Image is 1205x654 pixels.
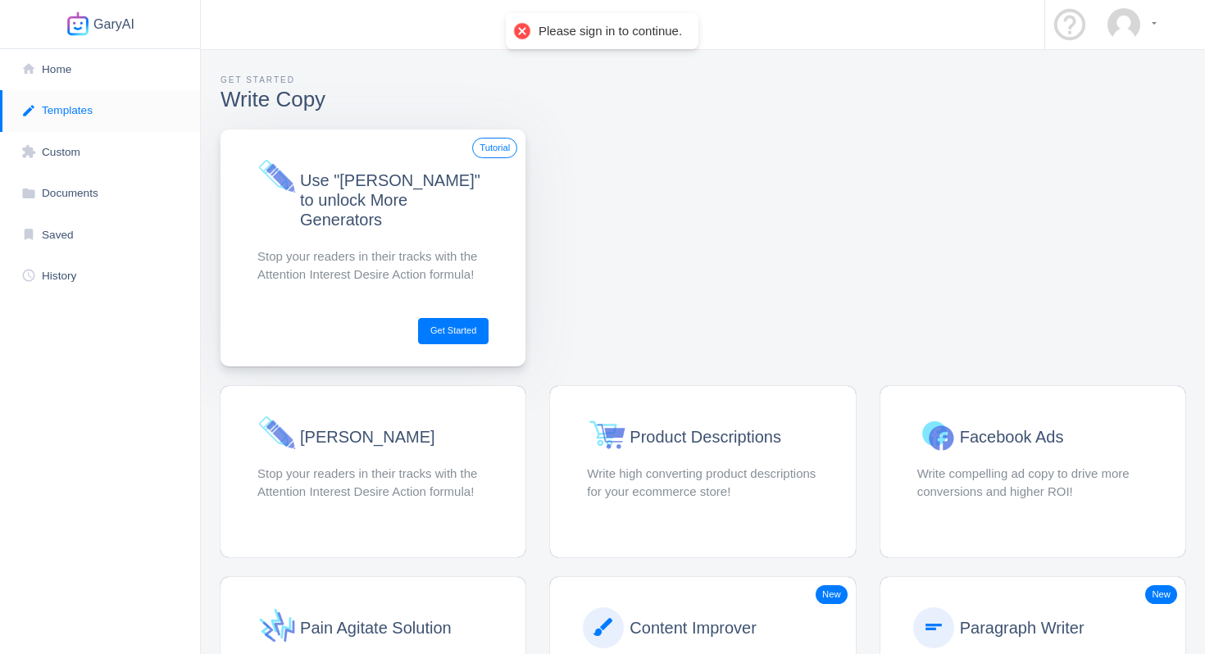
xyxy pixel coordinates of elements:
div: Please sign in to continue. [539,23,682,39]
h5: Paragraph Writer [960,618,1148,638]
span: Templates [42,104,93,116]
p: Write high converting product descriptions for your ecommerce store! [587,465,818,502]
h5: Facebook Ads [960,427,1148,447]
span: Home [42,63,71,75]
p: Stop your readers in their tracks with the Attention Interest Desire Action formula! [257,465,489,502]
img: Shards Dashboard [66,11,90,36]
i: short_text [913,607,954,648]
span: Get Started [221,75,295,84]
span: History [42,270,76,282]
span: New [816,585,848,604]
span: Saved [42,229,74,241]
i: extension [20,144,37,159]
h5: Content Improver [630,618,818,638]
i: schedule [20,268,37,283]
h5: Use "[PERSON_NAME]" to unlock More Generators [300,170,489,229]
i: bookmark [20,227,37,242]
h5: [PERSON_NAME] [300,427,489,447]
p: Stop your readers in their tracks with the Attention Interest Desire Action formula! [257,248,489,284]
a: Get Started [418,318,489,344]
img: User Avatar [1107,8,1140,41]
span: Custom [42,146,80,158]
i: home [20,61,37,76]
span: GaryAI [93,17,134,31]
p: Write compelling ad copy to drive more conversions and higher ROI! [917,465,1148,502]
span: Documents [42,187,98,199]
i: edit [20,103,37,118]
i: brush [583,607,624,648]
h5: Product Descriptions [630,427,818,447]
span: Tutorial [472,138,517,158]
i: folder [20,186,37,201]
span: New [1145,585,1177,604]
h5: Pain Agitate Solution [300,618,489,638]
h3: Write Copy [221,89,542,110]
